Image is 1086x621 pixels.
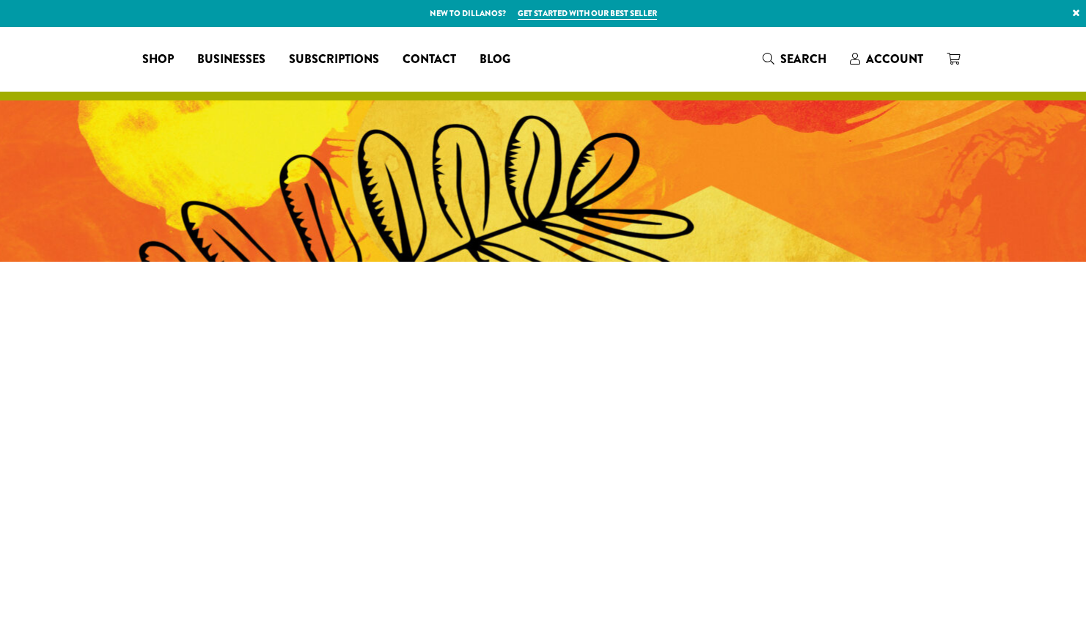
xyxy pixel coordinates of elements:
a: Search [751,47,838,71]
span: Contact [403,51,456,69]
span: Search [780,51,826,67]
span: Account [866,51,923,67]
span: Businesses [197,51,265,69]
span: Shop [142,51,174,69]
a: Get started with our best seller [518,7,657,20]
a: Shop [131,48,186,71]
span: Subscriptions [289,51,379,69]
span: Blog [480,51,510,69]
